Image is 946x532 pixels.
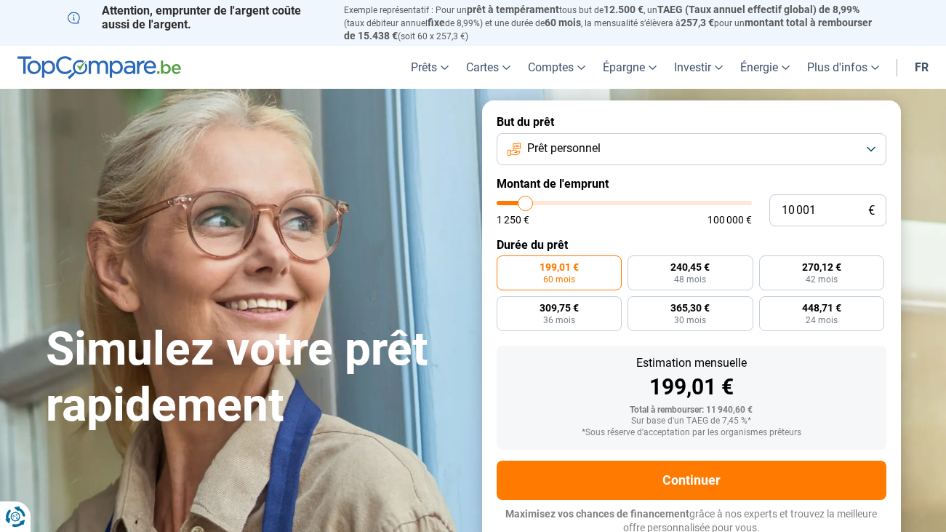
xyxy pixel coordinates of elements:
button: Prêt personnel [497,133,886,165]
span: 240,45 € [670,262,710,272]
a: Prêts [402,46,457,89]
span: 257,3 € [681,17,714,28]
div: Estimation mensuelle [508,357,875,369]
span: 48 mois [674,275,706,284]
button: Continuer [497,461,886,500]
span: 365,30 € [670,303,710,313]
span: € [868,205,875,217]
a: Épargne [594,46,665,89]
label: But du prêt [497,115,886,129]
label: Durée du prêt [497,238,886,252]
span: 36 mois [543,316,575,325]
img: TopCompare [17,56,181,79]
label: Montant de l'emprunt [497,177,886,191]
h1: Simulez votre prêt rapidement [46,322,465,434]
a: Comptes [519,46,594,89]
span: montant total à rembourser de 15.438 € [344,17,872,41]
div: *Sous réserve d'acceptation par les organismes prêteurs [508,428,875,438]
a: Cartes [457,46,519,89]
span: 270,12 € [802,262,841,272]
div: Sur base d'un TAEG de 7,45 %* [508,416,875,426]
span: 309,75 € [540,303,579,313]
span: 60 mois [543,275,575,284]
a: fr [906,46,937,89]
a: Énergie [731,46,798,89]
span: 199,01 € [540,262,579,272]
span: 12.500 € [604,4,644,15]
a: Investir [665,46,731,89]
span: 30 mois [674,316,706,325]
span: 60 mois [545,17,581,28]
p: Exemple représentatif : Pour un tous but de , un (taux débiteur annuel de 8,99%) et une durée de ... [344,4,879,42]
span: fixe [428,17,445,28]
span: 100 000 € [708,215,752,225]
div: Total à rembourser: 11 940,60 € [508,405,875,416]
div: 199,01 € [508,376,875,398]
span: prêt à tempérament [467,4,559,15]
span: 1 250 € [497,215,529,225]
p: Attention, emprunter de l'argent coûte aussi de l'argent. [68,4,326,31]
span: 448,71 € [802,303,841,313]
a: Plus d'infos [798,46,888,89]
span: Prêt personnel [527,140,601,156]
span: 24 mois [806,316,838,325]
span: TAEG (Taux annuel effectif global) de 8,99% [657,4,859,15]
span: Maximisez vos chances de financement [505,508,689,520]
span: 42 mois [806,275,838,284]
